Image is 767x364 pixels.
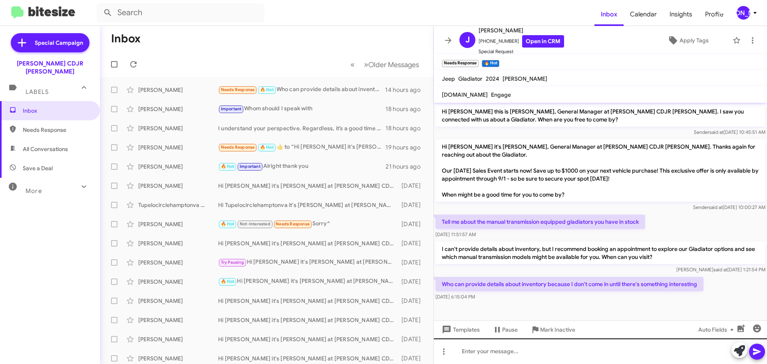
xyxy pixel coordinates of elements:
p: Hi [PERSON_NAME] this is [PERSON_NAME], General Manager at [PERSON_NAME] CDJR [PERSON_NAME]. I sa... [435,104,765,127]
p: Who can provide details about inventory because I don't come in until there's something interesting [435,277,703,291]
div: 21 hours ago [385,163,427,171]
p: Hi [PERSON_NAME] it's [PERSON_NAME], General Manager at [PERSON_NAME] CDJR [PERSON_NAME]. Thanks ... [435,139,765,202]
span: [DATE] 11:51:57 AM [435,231,476,237]
div: [DATE] [397,182,427,190]
button: Next [359,56,424,73]
span: 🔥 Hot [221,279,234,284]
div: ​👍​ to “ Hi [PERSON_NAME] it's [PERSON_NAME], General Manager at [PERSON_NAME] CDJR [PERSON_NAME]... [218,143,385,152]
span: [PERSON_NAME] [479,26,564,35]
div: [PERSON_NAME] [138,259,218,267]
span: Sender [DATE] 10:00:27 AM [693,204,765,210]
div: [DATE] [397,201,427,209]
a: Profile [699,3,730,26]
h1: Inbox [111,32,141,45]
button: Pause [486,322,524,337]
span: Insights [663,3,699,26]
span: J [465,34,470,46]
span: Needs Response [23,126,91,134]
span: Needs Response [276,221,310,227]
span: Apply Tags [680,33,709,48]
div: [PERSON_NAME] [138,335,218,343]
div: Tupelocirclehamptonva [PERSON_NAME] [138,201,218,209]
small: Needs Response [442,60,479,67]
a: Inbox [594,3,624,26]
a: Special Campaign [11,33,89,52]
span: Auto Fields [698,322,737,337]
div: 18 hours ago [385,124,427,132]
div: [DATE] [397,354,427,362]
input: Search [97,3,264,22]
div: Hi [PERSON_NAME] it's [PERSON_NAME] at [PERSON_NAME] CDJR [PERSON_NAME]. Our [DATE] Sales Event s... [218,316,397,324]
nav: Page navigation example [346,56,424,73]
div: Whom should I speak with [218,104,385,113]
button: Templates [434,322,486,337]
div: [PERSON_NAME] [138,297,218,305]
span: 🔥 Hot [221,221,234,227]
div: Sorry^ [218,219,397,229]
span: [PERSON_NAME] [DATE] 1:21:54 PM [676,267,765,273]
div: Hi [PERSON_NAME] it's [PERSON_NAME] at [PERSON_NAME] CDJR [PERSON_NAME]. Our [DATE] Sales Event s... [218,297,397,305]
span: 2024 [486,75,499,82]
span: Important [240,164,260,169]
span: More [26,187,42,195]
div: [DATE] [397,220,427,228]
span: Needs Response [221,145,255,150]
div: I understand your perspective. Regardless, it’s a good time to visit our dealership. Would you li... [218,124,385,132]
div: 19 hours ago [385,143,427,151]
span: [PERSON_NAME] [503,75,547,82]
div: [PERSON_NAME] [138,86,218,94]
div: [DATE] [397,239,427,247]
span: Templates [440,322,480,337]
span: Save a Deal [23,164,53,172]
span: 🔥 Hot [221,164,234,169]
div: 14 hours ago [385,86,427,94]
div: [PERSON_NAME] [737,6,750,20]
div: [PERSON_NAME] [138,182,218,190]
p: I can't provide details about inventory, but I recommend booking an appointment to explore our Gl... [435,242,765,264]
div: Hi [PERSON_NAME] it's [PERSON_NAME] at [PERSON_NAME] CDJR [PERSON_NAME]. Our [DATE] Sales Event s... [218,258,397,267]
span: said at [709,129,723,135]
span: [DOMAIN_NAME] [442,91,488,98]
div: [PERSON_NAME] [138,220,218,228]
div: Alright thank you [218,162,385,171]
div: [DATE] [397,259,427,267]
div: [PERSON_NAME] [138,143,218,151]
div: [PERSON_NAME] [138,316,218,324]
span: said at [713,267,727,273]
div: Hi [PERSON_NAME] it's [PERSON_NAME] at [PERSON_NAME] CDJR [PERSON_NAME]. Our [DATE] Sales Event s... [218,335,397,343]
div: Who can provide details about inventory because I don't come in until there's something interesting [218,85,385,94]
div: Hi [PERSON_NAME] it's [PERSON_NAME] at [PERSON_NAME] CDJR [PERSON_NAME]. Our [DATE] Sales Event s... [218,277,397,286]
span: Labels [26,88,49,95]
span: [DATE] 6:15:04 PM [435,294,475,300]
div: Hi [PERSON_NAME] it's [PERSON_NAME] at [PERSON_NAME] CDJR [PERSON_NAME]. Our [DATE] Sales Event s... [218,239,397,247]
span: Sender [DATE] 10:45:51 AM [694,129,765,135]
span: 🔥 Hot [260,87,274,92]
button: [PERSON_NAME] [730,6,758,20]
p: Tell me about the manual transmission equipped gladiators you have in stock [435,215,645,229]
div: 18 hours ago [385,105,427,113]
div: Hi [PERSON_NAME] it's [PERSON_NAME] at [PERSON_NAME] CDJR [PERSON_NAME]. Our [DATE] Sales Event s... [218,354,397,362]
div: [DATE] [397,335,427,343]
a: Open in CRM [522,35,564,48]
div: [PERSON_NAME] [138,354,218,362]
small: 🔥 Hot [482,60,499,67]
span: Try Pausing [221,260,244,265]
a: Calendar [624,3,663,26]
div: [DATE] [397,297,427,305]
div: [PERSON_NAME] [138,105,218,113]
div: [PERSON_NAME] [138,163,218,171]
span: Older Messages [368,60,419,69]
span: Mark Inactive [540,322,575,337]
span: » [364,60,368,70]
span: All Conversations [23,145,68,153]
span: Needs Response [221,87,255,92]
div: [PERSON_NAME] [138,278,218,286]
span: Important [221,106,242,111]
span: said at [709,204,723,210]
span: 🔥 Hot [260,145,274,150]
span: Engage [491,91,511,98]
span: Not-Interested [240,221,270,227]
button: Apply Tags [647,33,729,48]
